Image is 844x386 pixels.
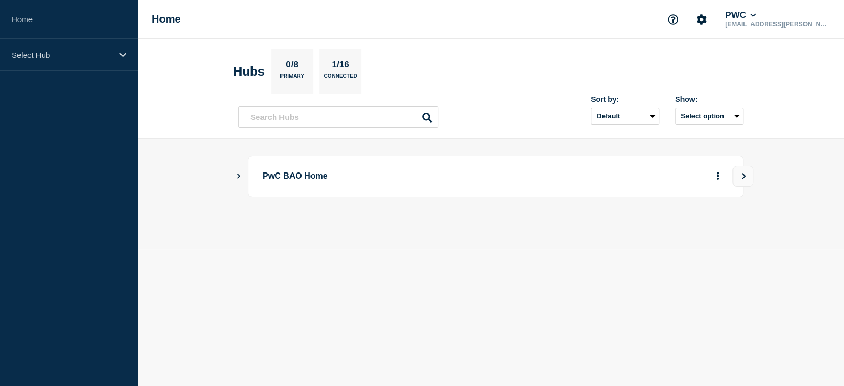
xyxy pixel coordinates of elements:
button: View [732,166,753,187]
p: PwC BAO Home [263,167,554,186]
button: PWC [723,10,758,21]
p: Primary [280,73,304,84]
select: Sort by [591,108,659,125]
p: 0/8 [282,59,303,73]
input: Search Hubs [238,106,438,128]
div: Sort by: [591,95,659,104]
button: Support [662,8,684,31]
p: Connected [324,73,357,84]
p: Select Hub [12,50,113,59]
p: 1/16 [328,59,353,73]
h2: Hubs [233,64,265,79]
button: More actions [711,167,725,186]
button: Account settings [690,8,712,31]
button: Select option [675,108,743,125]
div: Show: [675,95,743,104]
p: [EMAIL_ADDRESS][PERSON_NAME][DOMAIN_NAME] [723,21,832,28]
button: Show Connected Hubs [236,172,242,180]
h1: Home [152,13,181,25]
